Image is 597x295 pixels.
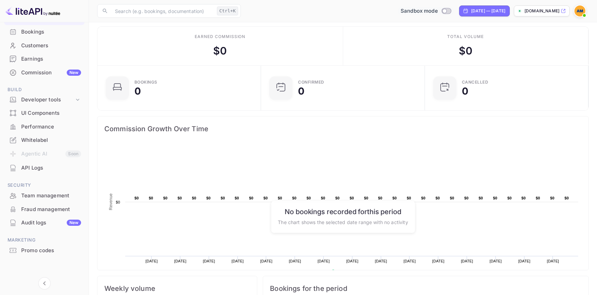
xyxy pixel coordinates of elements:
text: $0 [134,196,139,200]
text: $0 [350,196,354,200]
text: [DATE] [518,259,531,263]
div: Customers [21,42,81,50]
text: $0 [493,196,497,200]
div: New [67,220,81,226]
span: Marketing [4,236,85,244]
text: $0 [235,196,239,200]
div: Promo codes [4,244,85,257]
text: $0 [378,196,382,200]
text: $0 [292,196,297,200]
div: Promo codes [21,247,81,255]
div: CANCELLED [462,80,489,84]
div: UI Components [4,107,85,120]
text: $0 [206,196,211,200]
text: $0 [192,196,196,200]
div: Team management [4,189,85,202]
text: [DATE] [260,259,273,263]
text: $0 [536,196,540,200]
text: $0 [550,196,555,200]
text: $0 [364,196,368,200]
a: Whitelabel [4,134,85,146]
a: Promo codes [4,244,85,257]
text: $0 [149,196,153,200]
a: Fraud management [4,203,85,216]
text: $0 [221,196,225,200]
text: $0 [407,196,411,200]
a: Audit logsNew [4,216,85,229]
text: [DATE] [317,259,330,263]
div: Fraud management [4,203,85,216]
img: LiteAPI logo [5,5,60,16]
span: Weekly volume [104,283,250,294]
text: $0 [450,196,454,200]
text: [DATE] [432,259,444,263]
text: [DATE] [174,259,186,263]
p: [DOMAIN_NAME] [524,8,559,14]
div: Commission [21,69,81,77]
text: $0 [321,196,325,200]
text: $0 [436,196,440,200]
div: $ 0 [213,43,227,59]
text: $0 [421,196,426,200]
div: $ 0 [459,43,472,59]
div: CommissionNew [4,66,85,79]
div: Performance [21,123,81,131]
div: Fraud management [21,206,81,213]
span: Build [4,86,85,94]
span: Security [4,182,85,189]
div: Total volume [447,34,484,40]
div: Developer tools [4,94,85,106]
div: Developer tools [21,96,74,104]
text: [DATE] [404,259,416,263]
div: Whitelabel [4,134,85,147]
h6: No bookings recorded for this period [278,208,408,216]
div: 0 [462,86,468,96]
div: Earnings [21,55,81,63]
span: Bookings for the period [270,283,582,294]
span: Commission Growth Over Time [104,123,582,134]
div: 0 [298,86,304,96]
a: Performance [4,120,85,133]
text: $0 [507,196,512,200]
text: $0 [479,196,483,200]
text: $0 [564,196,569,200]
text: [DATE] [490,259,502,263]
text: $0 [464,196,469,200]
p: The chart shows the selected date range with no activity [278,219,408,226]
div: Bookings [21,28,81,36]
text: $0 [163,196,168,200]
img: Arameh Mehrabi [574,5,585,16]
a: Customers [4,39,85,52]
a: UI Components [4,107,85,119]
text: Revenue [108,193,113,210]
div: 0 [134,86,141,96]
text: $0 [521,196,526,200]
div: Audit logs [21,219,81,227]
div: Team management [21,192,81,200]
text: [DATE] [346,259,359,263]
text: [DATE] [232,259,244,263]
div: [DATE] — [DATE] [471,8,505,14]
text: [DATE] [461,259,473,263]
div: Earned commission [195,34,245,40]
text: [DATE] [375,259,387,263]
div: New [67,70,81,76]
div: Whitelabel [21,136,81,144]
text: [DATE] [145,259,158,263]
div: UI Components [21,109,81,117]
text: Revenue [338,270,355,274]
text: [DATE] [203,259,215,263]
a: API Logs [4,161,85,174]
text: $0 [307,196,311,200]
a: Bookings [4,25,85,38]
text: $0 [116,200,120,204]
button: Collapse navigation [38,277,51,290]
div: API Logs [21,164,81,172]
div: Bookings [134,80,157,84]
a: Earnings [4,52,85,65]
div: Earnings [4,52,85,66]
